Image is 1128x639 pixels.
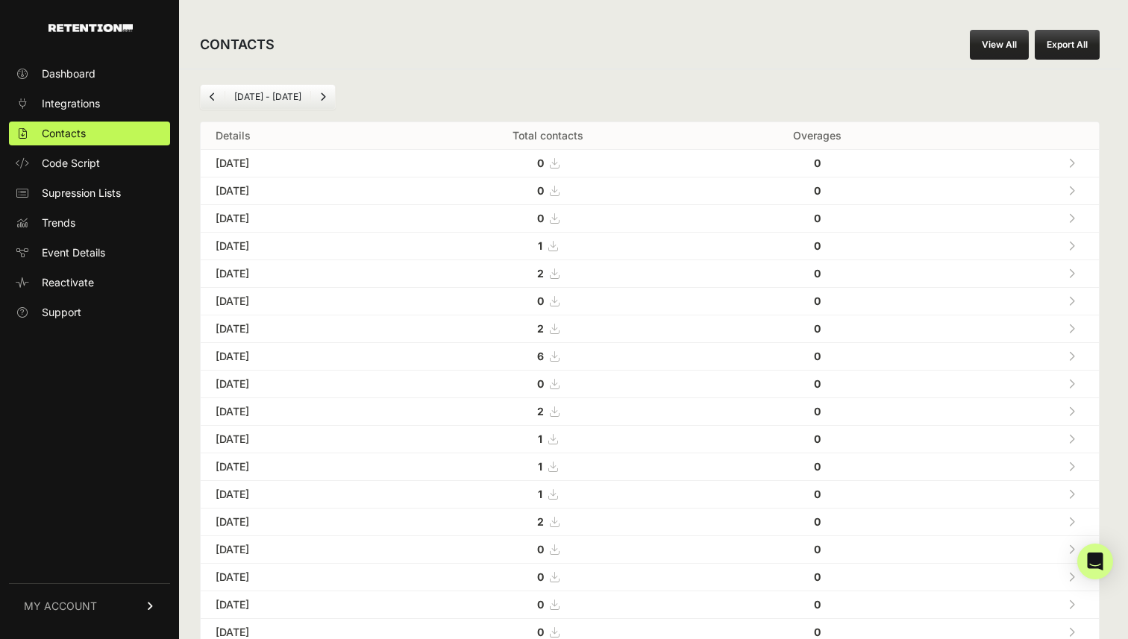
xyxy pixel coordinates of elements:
[537,322,559,335] a: 2
[814,157,821,169] strong: 0
[201,150,396,177] td: [DATE]
[9,583,170,629] a: MY ACCOUNT
[814,295,821,307] strong: 0
[9,271,170,295] a: Reactivate
[538,460,557,473] a: 1
[9,211,170,235] a: Trends
[201,564,396,591] td: [DATE]
[537,184,544,197] strong: 0
[9,151,170,175] a: Code Script
[201,591,396,619] td: [DATE]
[42,305,81,320] span: Support
[201,536,396,564] td: [DATE]
[201,481,396,509] td: [DATE]
[814,322,821,335] strong: 0
[537,543,544,555] strong: 0
[42,275,94,290] span: Reactivate
[42,156,100,171] span: Code Script
[42,215,75,230] span: Trends
[225,91,310,103] li: [DATE] - [DATE]
[814,212,821,224] strong: 0
[201,233,396,260] td: [DATE]
[537,157,544,169] strong: 0
[201,177,396,205] td: [DATE]
[1035,30,1100,60] button: Export All
[814,515,821,528] strong: 0
[200,34,275,55] h2: CONTACTS
[538,460,542,473] strong: 1
[201,509,396,536] td: [DATE]
[814,405,821,418] strong: 0
[538,432,542,445] strong: 1
[814,460,821,473] strong: 0
[201,85,225,109] a: Previous
[42,66,95,81] span: Dashboard
[814,570,821,583] strong: 0
[201,260,396,288] td: [DATE]
[814,350,821,362] strong: 0
[201,343,396,371] td: [DATE]
[537,515,544,528] strong: 2
[537,267,544,280] strong: 2
[9,241,170,265] a: Event Details
[814,598,821,611] strong: 0
[42,126,86,141] span: Contacts
[814,184,821,197] strong: 0
[538,488,542,500] strong: 1
[201,122,396,150] th: Details
[537,212,544,224] strong: 0
[538,488,557,500] a: 1
[699,122,935,150] th: Overages
[537,322,544,335] strong: 2
[42,186,121,201] span: Supression Lists
[537,405,544,418] strong: 2
[537,267,559,280] a: 2
[9,92,170,116] a: Integrations
[537,405,559,418] a: 2
[537,350,544,362] strong: 6
[537,626,544,638] strong: 0
[537,598,544,611] strong: 0
[814,488,821,500] strong: 0
[48,24,133,32] img: Retention.com
[538,239,542,252] strong: 1
[201,205,396,233] td: [DATE]
[201,315,396,343] td: [DATE]
[970,30,1029,60] a: View All
[396,122,699,150] th: Total contacts
[537,515,559,528] a: 2
[9,300,170,324] a: Support
[814,267,821,280] strong: 0
[814,626,821,638] strong: 0
[201,426,396,453] td: [DATE]
[9,122,170,145] a: Contacts
[1077,544,1113,579] div: Open Intercom Messenger
[814,239,821,252] strong: 0
[537,350,559,362] a: 6
[537,377,544,390] strong: 0
[201,398,396,426] td: [DATE]
[311,85,335,109] a: Next
[538,239,557,252] a: 1
[538,432,557,445] a: 1
[24,599,97,614] span: MY ACCOUNT
[42,245,105,260] span: Event Details
[814,432,821,445] strong: 0
[814,543,821,555] strong: 0
[537,570,544,583] strong: 0
[201,453,396,481] td: [DATE]
[9,181,170,205] a: Supression Lists
[201,371,396,398] td: [DATE]
[201,288,396,315] td: [DATE]
[42,96,100,111] span: Integrations
[814,377,821,390] strong: 0
[537,295,544,307] strong: 0
[9,62,170,86] a: Dashboard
